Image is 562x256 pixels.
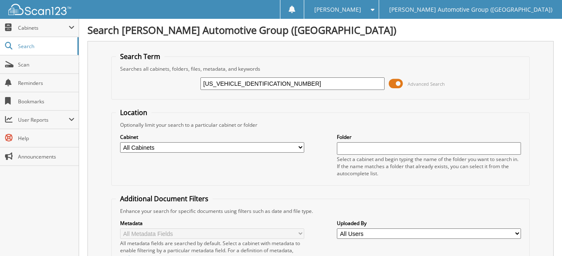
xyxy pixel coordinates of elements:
span: Reminders [18,79,74,87]
label: Uploaded By [337,220,521,227]
label: Metadata [120,220,304,227]
legend: Search Term [116,52,164,61]
span: Bookmarks [18,98,74,105]
label: Cabinet [120,133,304,141]
span: [PERSON_NAME] [314,7,361,12]
span: Advanced Search [408,81,445,87]
span: User Reports [18,116,69,123]
div: Optionally limit your search to a particular cabinet or folder [116,121,526,128]
span: Search [18,43,73,50]
span: Cabinets [18,24,69,31]
div: Select a cabinet and begin typing the name of the folder you want to search in. If the name match... [337,156,521,177]
img: scan123-logo-white.svg [8,4,71,15]
span: [PERSON_NAME] Automotive Group ([GEOGRAPHIC_DATA]) [389,7,552,12]
legend: Additional Document Filters [116,194,213,203]
span: Help [18,135,74,142]
div: Searches all cabinets, folders, files, metadata, and keywords [116,65,526,72]
legend: Location [116,108,151,117]
label: Folder [337,133,521,141]
span: Scan [18,61,74,68]
h1: Search [PERSON_NAME] Automotive Group ([GEOGRAPHIC_DATA]) [87,23,554,37]
span: Announcements [18,153,74,160]
div: Enhance your search for specific documents using filters such as date and file type. [116,207,526,215]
